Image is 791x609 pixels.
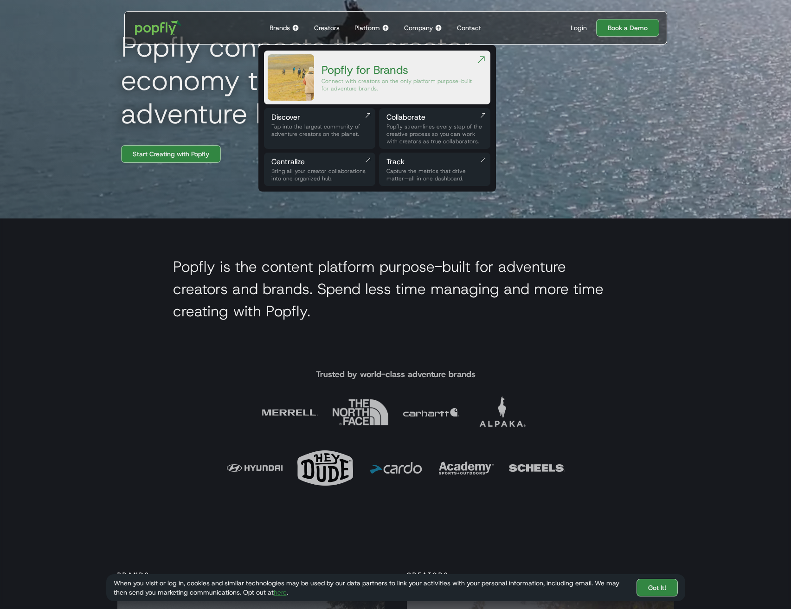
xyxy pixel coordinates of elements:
a: home [129,14,188,42]
div: Connect with creators on the only platform purpose-built for adventure brands. [322,77,476,92]
div: Company [404,23,433,32]
h4: Trusted by world-class adventure brands [316,369,476,380]
div: Bring all your creator collaborations into one organized hub. [271,167,368,182]
div: When you visit or log in, cookies and similar technologies may be used by our data partners to li... [114,578,629,597]
h2: Popfly is the content platform purpose-built for adventure creators and brands. Spend less time m... [173,256,618,322]
a: Start Creating with Popfly [121,145,221,163]
div: Collaborate [386,112,483,123]
div: Popfly for Brands [322,63,476,77]
a: here [274,588,287,596]
a: CollaboratePopfly streamlines every step of the creative process so you can work with creators as... [379,108,490,149]
div: Contact [457,23,481,32]
a: DiscoverTap into the largest community of adventure creators on the planet. [264,108,375,149]
div: Capture the metrics that drive matter—all in one dashboard. [386,167,483,182]
a: Popfly for BrandsConnect with creators on the only platform purpose-built for adventure brands. [264,51,490,104]
div: Creators [314,23,340,32]
div: Popfly streamlines every step of the creative process so you can work with creators as true colla... [386,123,483,145]
div: Brands [270,23,290,32]
div: Login [571,23,587,32]
div: Centralize [271,156,368,167]
a: Got It! [637,579,678,596]
a: TrackCapture the metrics that drive matter—all in one dashboard. [379,153,490,186]
div: Platform [354,23,380,32]
a: Login [567,23,591,32]
a: Contact [453,12,485,44]
a: CentralizeBring all your creator collaborations into one organized hub. [264,153,375,186]
div: Discover [271,112,368,123]
h1: Popfly connects the creator economy to outdoor + adventure brands [114,30,531,130]
div: Track [386,156,483,167]
div: Tap into the largest community of adventure creators on the planet. [271,123,368,138]
a: Creators [310,12,343,44]
a: Book a Demo [596,19,659,37]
